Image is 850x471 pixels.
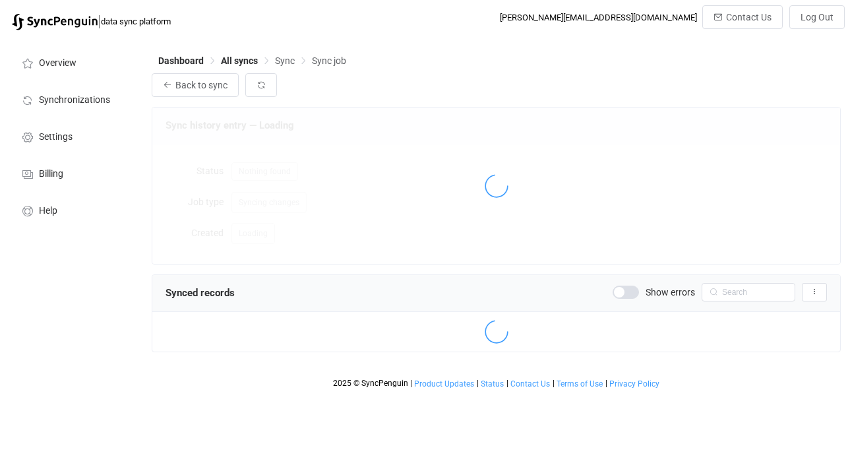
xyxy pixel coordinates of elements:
a: Overview [7,44,138,80]
a: Settings [7,117,138,154]
span: Sync [275,55,295,66]
a: Status [480,379,504,389]
span: Synchronizations [39,95,110,106]
span: Show errors [646,288,695,297]
span: Terms of Use [557,379,603,389]
span: | [410,379,412,388]
a: Terms of Use [556,379,603,389]
a: Synchronizations [7,80,138,117]
img: syncpenguin.svg [12,14,98,30]
span: Synced records [166,287,235,299]
span: Dashboard [158,55,204,66]
a: Contact Us [510,379,551,389]
span: | [506,379,508,388]
span: Settings [39,132,73,142]
div: Breadcrumb [158,56,346,65]
span: Status [481,379,504,389]
span: 2025 © SyncPenguin [333,379,408,388]
span: data sync platform [101,16,171,26]
button: Log Out [789,5,845,29]
span: | [553,379,555,388]
a: Help [7,191,138,228]
span: Help [39,206,57,216]
a: Product Updates [413,379,475,389]
span: | [605,379,607,388]
span: Back to sync [175,80,228,90]
span: Privacy Policy [609,379,659,389]
span: Billing [39,169,63,179]
a: Billing [7,154,138,191]
button: Back to sync [152,73,239,97]
a: Privacy Policy [609,379,660,389]
span: Sync job [312,55,346,66]
a: |data sync platform [12,12,171,30]
span: | [477,379,479,388]
span: | [98,12,101,30]
span: Contact Us [726,12,772,22]
span: Log Out [801,12,834,22]
span: Product Updates [414,379,474,389]
div: [PERSON_NAME][EMAIL_ADDRESS][DOMAIN_NAME] [500,13,697,22]
span: Overview [39,58,76,69]
span: Contact Us [510,379,550,389]
button: Contact Us [702,5,783,29]
input: Search [702,283,795,301]
span: All syncs [221,55,258,66]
